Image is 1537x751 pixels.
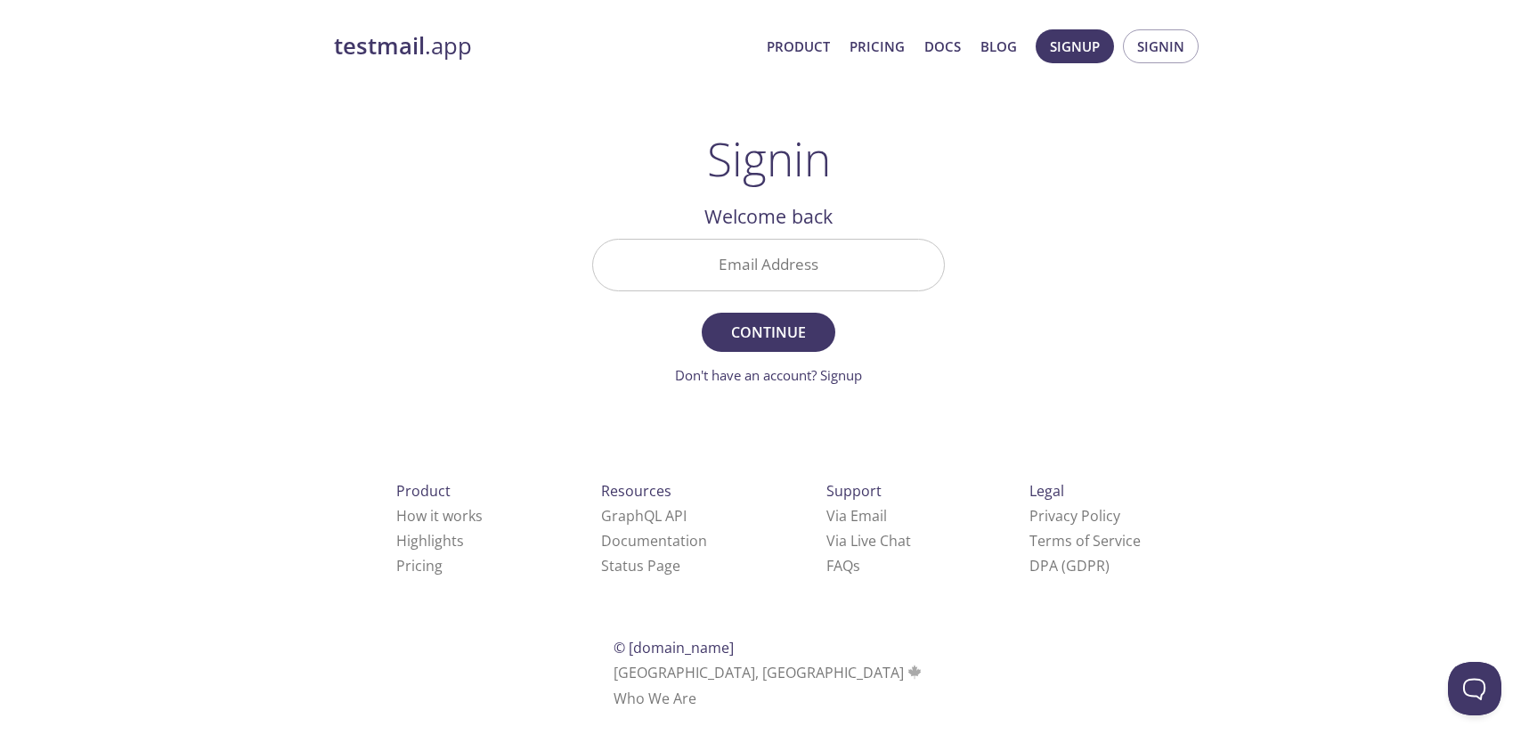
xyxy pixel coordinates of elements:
[601,556,680,575] a: Status Page
[396,556,443,575] a: Pricing
[334,30,425,61] strong: testmail
[924,35,961,58] a: Docs
[396,481,451,501] span: Product
[614,638,734,657] span: © [DOMAIN_NAME]
[675,366,862,384] a: Don't have an account? Signup
[614,689,696,708] a: Who We Are
[601,506,687,526] a: GraphQL API
[1029,481,1064,501] span: Legal
[767,35,830,58] a: Product
[826,481,882,501] span: Support
[980,35,1017,58] a: Blog
[396,531,464,551] a: Highlights
[334,31,752,61] a: testmail.app
[601,531,707,551] a: Documentation
[707,132,831,185] h1: Signin
[1029,556,1110,575] a: DPA (GDPR)
[826,556,860,575] a: FAQ
[592,201,945,232] h2: Welcome back
[601,481,671,501] span: Resources
[1448,662,1501,715] iframe: Help Scout Beacon - Open
[396,506,483,526] a: How it works
[721,320,816,345] span: Continue
[614,663,924,682] span: [GEOGRAPHIC_DATA], [GEOGRAPHIC_DATA]
[826,531,911,551] a: Via Live Chat
[1137,35,1184,58] span: Signin
[1029,506,1120,526] a: Privacy Policy
[1036,29,1114,63] button: Signup
[1123,29,1199,63] button: Signin
[1029,531,1141,551] a: Terms of Service
[850,35,905,58] a: Pricing
[853,556,860,575] span: s
[702,313,835,352] button: Continue
[1050,35,1100,58] span: Signup
[826,506,887,526] a: Via Email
